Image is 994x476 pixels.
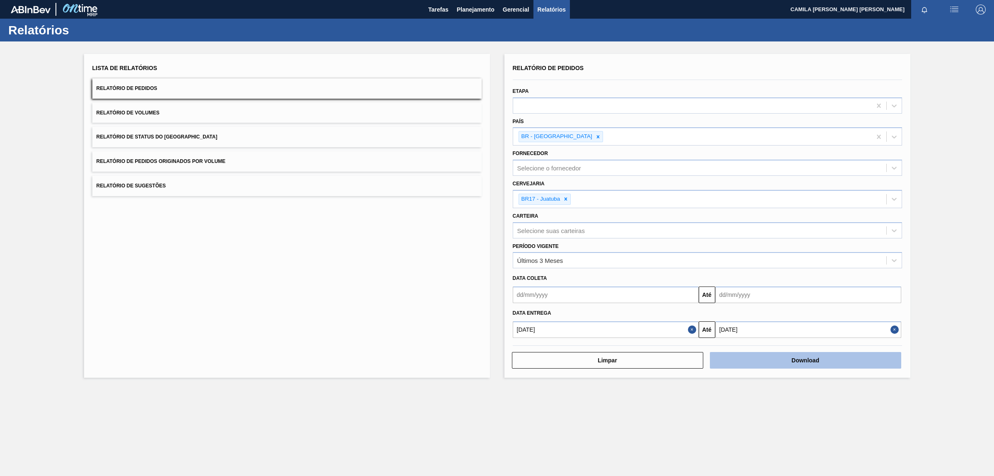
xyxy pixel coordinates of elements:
img: userActions [949,5,959,15]
div: Selecione o fornecedor [517,165,581,172]
button: Close [890,321,901,338]
span: Lista de Relatórios [92,65,157,71]
div: Selecione suas carteiras [517,227,585,234]
span: Relatório de Pedidos Originados por Volume [97,158,226,164]
div: BR17 - Juatuba [519,194,562,204]
input: dd/mm/yyyy [715,287,901,303]
label: País [513,119,524,124]
button: Limpar [512,352,703,369]
div: BR - [GEOGRAPHIC_DATA] [519,131,594,142]
input: dd/mm/yyyy [513,321,699,338]
button: Relatório de Sugestões [92,176,482,196]
input: dd/mm/yyyy [513,287,699,303]
span: Relatório de Sugestões [97,183,166,189]
span: Relatório de Pedidos [97,85,157,91]
span: Relatórios [538,5,566,15]
input: dd/mm/yyyy [715,321,901,338]
img: Logout [976,5,986,15]
span: Gerencial [503,5,529,15]
label: Etapa [513,88,529,94]
label: Período Vigente [513,243,559,249]
span: Relatório de Status do [GEOGRAPHIC_DATA] [97,134,217,140]
label: Fornecedor [513,151,548,156]
button: Relatório de Pedidos [92,78,482,99]
span: Tarefas [428,5,449,15]
label: Carteira [513,213,538,219]
button: Até [699,321,715,338]
button: Notificações [911,4,938,15]
img: TNhmsLtSVTkK8tSr43FrP2fwEKptu5GPRR3wAAAABJRU5ErkJggg== [11,6,51,13]
button: Download [710,352,901,369]
label: Cervejaria [513,181,545,187]
h1: Relatórios [8,25,155,35]
span: Relatório de Volumes [97,110,159,116]
span: Planejamento [457,5,495,15]
div: Últimos 3 Meses [517,257,563,264]
span: Data entrega [513,310,551,316]
button: Relatório de Status do [GEOGRAPHIC_DATA] [92,127,482,147]
span: Data coleta [513,275,547,281]
button: Relatório de Pedidos Originados por Volume [92,151,482,172]
button: Close [688,321,699,338]
button: Relatório de Volumes [92,103,482,123]
button: Até [699,287,715,303]
span: Relatório de Pedidos [513,65,584,71]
